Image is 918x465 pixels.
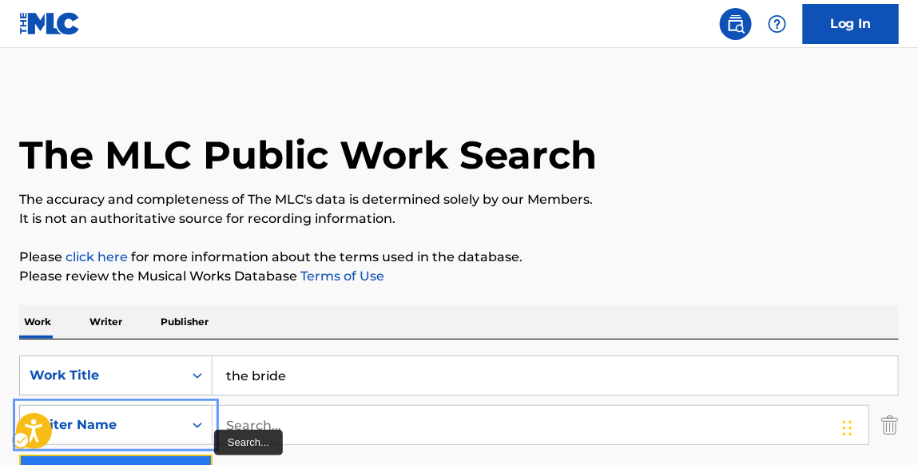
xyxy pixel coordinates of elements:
a: Music industry terminology | mechanical licensing collective [66,249,128,264]
h1: The MLC Public Work Search [19,131,597,179]
div: Writer Name [30,415,173,435]
p: Writer [85,305,127,339]
input: Search... [213,406,868,444]
img: help [768,14,787,34]
a: Log In [803,4,899,44]
p: It is not an authoritative source for recording information. [19,209,899,229]
p: Please for more information about the terms used in the database. [19,248,899,267]
img: MLC Logo [19,12,81,35]
iframe: Hubspot Iframe [838,388,918,465]
a: Terms of Use [297,268,384,284]
p: Please review the Musical Works Database [19,267,899,286]
p: Work [19,305,56,339]
div: Drag [843,404,852,452]
div: On [183,356,212,395]
div: Work Title [30,366,173,385]
p: The accuracy and completeness of The MLC's data is determined solely by our Members. [19,190,899,209]
input: Search... [213,356,898,395]
div: Chat Widget [838,388,918,465]
img: search [726,14,745,34]
p: Publisher [156,305,213,339]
